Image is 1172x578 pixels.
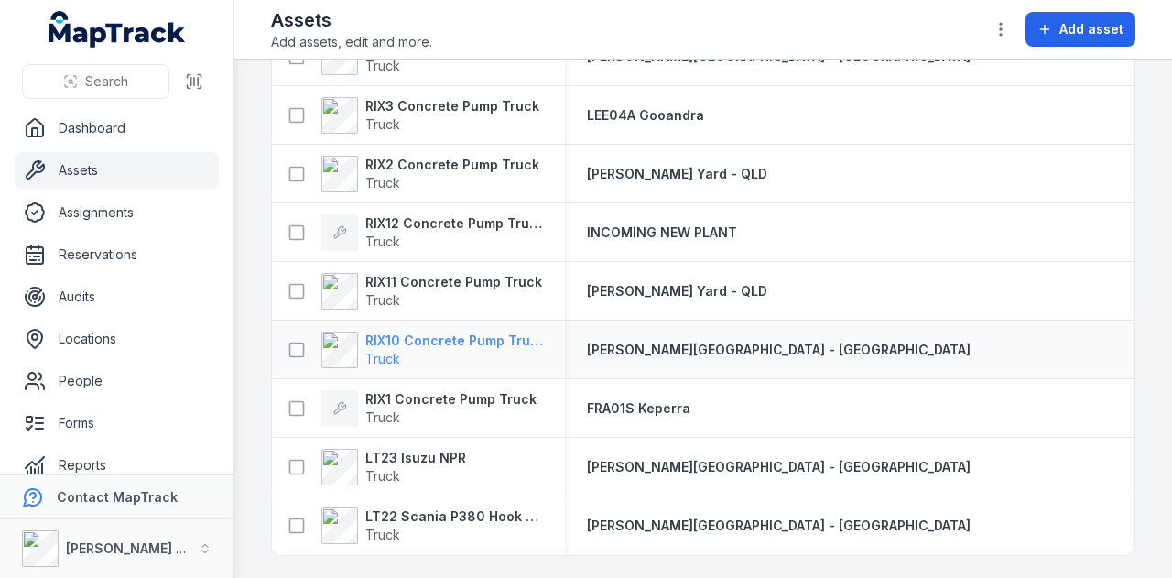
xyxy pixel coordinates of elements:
strong: RIX10 Concrete Pump Truck [365,332,543,350]
a: Reservations [15,236,219,273]
strong: LT22 Scania P380 Hook Bin Truck [365,507,543,526]
a: Locations [15,321,219,357]
a: FRA01S Keperra [587,399,690,418]
a: INCOMING NEW PLANT [587,224,737,242]
strong: RIX11 Concrete Pump Truck [365,273,542,291]
a: RIX2 Concrete Pump TruckTruck [321,156,539,192]
span: FRA01S Keperra [587,400,690,416]
span: Truck [365,116,400,132]
span: [PERSON_NAME] Yard - QLD [587,283,767,299]
a: [PERSON_NAME] Yard - QLD [587,165,767,183]
span: INCOMING NEW PLANT [587,224,737,240]
a: LEE04A Gooandra [587,106,704,125]
strong: LT23 Isuzu NPR [365,449,466,467]
span: [PERSON_NAME][GEOGRAPHIC_DATA] - [GEOGRAPHIC_DATA] [587,459,971,474]
a: [PERSON_NAME] Yard - QLD [587,282,767,300]
a: RIX11 Concrete Pump TruckTruck [321,273,542,310]
button: Add asset [1025,12,1135,47]
span: [PERSON_NAME][GEOGRAPHIC_DATA] - [GEOGRAPHIC_DATA] [587,342,971,357]
span: Truck [365,58,400,73]
strong: Contact MapTrack [57,489,178,505]
a: MapTrack [49,11,186,48]
a: RIX1 Concrete Pump TruckTruck [321,390,537,427]
a: Assets [15,152,219,189]
a: Reports [15,447,219,484]
a: LT23 Isuzu NPRTruck [321,449,466,485]
span: Truck [365,351,400,366]
a: RIX10 Concrete Pump TruckTruck [321,332,543,368]
span: [PERSON_NAME][GEOGRAPHIC_DATA] - [GEOGRAPHIC_DATA] [587,49,971,64]
strong: RIX2 Concrete Pump Truck [365,156,539,174]
strong: [PERSON_NAME] Group [66,540,216,556]
a: Audits [15,278,219,315]
a: [PERSON_NAME][GEOGRAPHIC_DATA] - [GEOGRAPHIC_DATA] [587,341,971,359]
a: LT22 Scania P380 Hook Bin TruckTruck [321,507,543,544]
span: Truck [365,527,400,542]
strong: RIX3 Concrete Pump Truck [365,97,539,115]
a: RIX12 Concrete Pump TruckTruck [321,214,543,251]
a: RIX3 Concrete Pump TruckTruck [321,97,539,134]
span: [PERSON_NAME] Yard - QLD [587,166,767,181]
span: [PERSON_NAME][GEOGRAPHIC_DATA] - [GEOGRAPHIC_DATA] [587,518,971,533]
strong: RIX12 Concrete Pump Truck [365,214,543,233]
h2: Assets [271,7,432,33]
span: Truck [365,409,400,425]
span: Truck [365,292,400,308]
span: Truck [365,175,400,191]
span: Add assets, edit and more. [271,33,432,51]
a: Dashboard [15,110,219,147]
a: Assignments [15,194,219,231]
span: Add asset [1059,20,1123,38]
a: People [15,363,219,399]
span: Truck [365,234,400,249]
span: Search [85,72,128,91]
a: [PERSON_NAME][GEOGRAPHIC_DATA] - [GEOGRAPHIC_DATA] [587,517,971,535]
button: Search [22,64,169,99]
a: [PERSON_NAME][GEOGRAPHIC_DATA] - [GEOGRAPHIC_DATA] [587,458,971,476]
a: Forms [15,405,219,442]
span: Truck [365,468,400,484]
strong: RIX1 Concrete Pump Truck [365,390,537,409]
span: LEE04A Gooandra [587,107,704,123]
